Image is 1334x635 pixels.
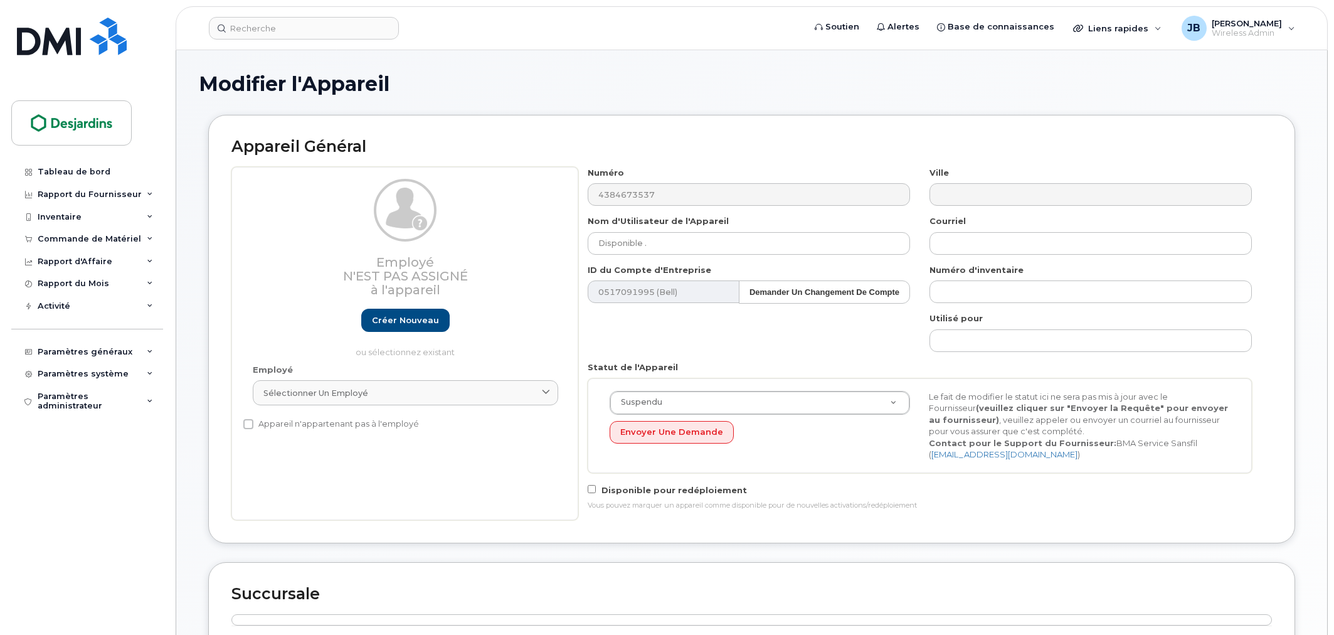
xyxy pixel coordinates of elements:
[929,403,1228,425] strong: (veuillez cliquer sur "Envoyer la Requête" pour envoyer au fournisseur)
[243,419,253,429] input: Appareil n'appartenant pas à l'employé
[919,391,1239,461] div: Le fait de modifier le statut ici ne sera pas mis à jour avec le Fournisseur , veuillez appeler o...
[588,501,1252,511] div: Vous pouvez marquer un appareil comme disponible pour de nouvelles activations/redéploiement
[253,364,293,376] label: Employé
[253,255,558,297] h3: Employé
[610,421,734,444] button: Envoyer une Demande
[263,387,368,399] span: Sélectionner un employé
[601,485,747,495] span: Disponible pour redéploiement
[739,280,910,304] button: Demander un Changement de Compte
[361,309,450,332] a: Créer nouveau
[929,438,1116,448] strong: Contact pour le Support du Fournisseur:
[588,264,711,276] label: ID du Compte d'Entreprise
[231,138,1272,156] h2: Appareil Général
[253,346,558,358] p: ou sélectionnez existant
[929,264,1024,276] label: Numéro d'inventaire
[343,269,468,284] span: N'est pas assigné
[613,397,662,408] span: Suspendu
[929,167,949,179] label: Ville
[253,380,558,405] a: Sélectionner un employé
[588,215,729,227] label: Nom d'Utilisateur de l'Appareil
[931,449,1077,459] a: [EMAIL_ADDRESS][DOMAIN_NAME]
[588,361,678,373] label: Statut de l'Appareil
[610,392,909,414] a: Suspendu
[588,167,624,179] label: Numéro
[199,73,1305,95] h1: Modifier l'Appareil
[929,215,966,227] label: Courriel
[371,282,440,297] span: à l'appareil
[231,585,1272,603] h2: Succursale
[243,417,419,432] label: Appareil n'appartenant pas à l'employé
[929,312,983,324] label: Utilisé pour
[588,485,596,493] input: Disponible pour redéploiement
[749,287,899,297] strong: Demander un Changement de Compte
